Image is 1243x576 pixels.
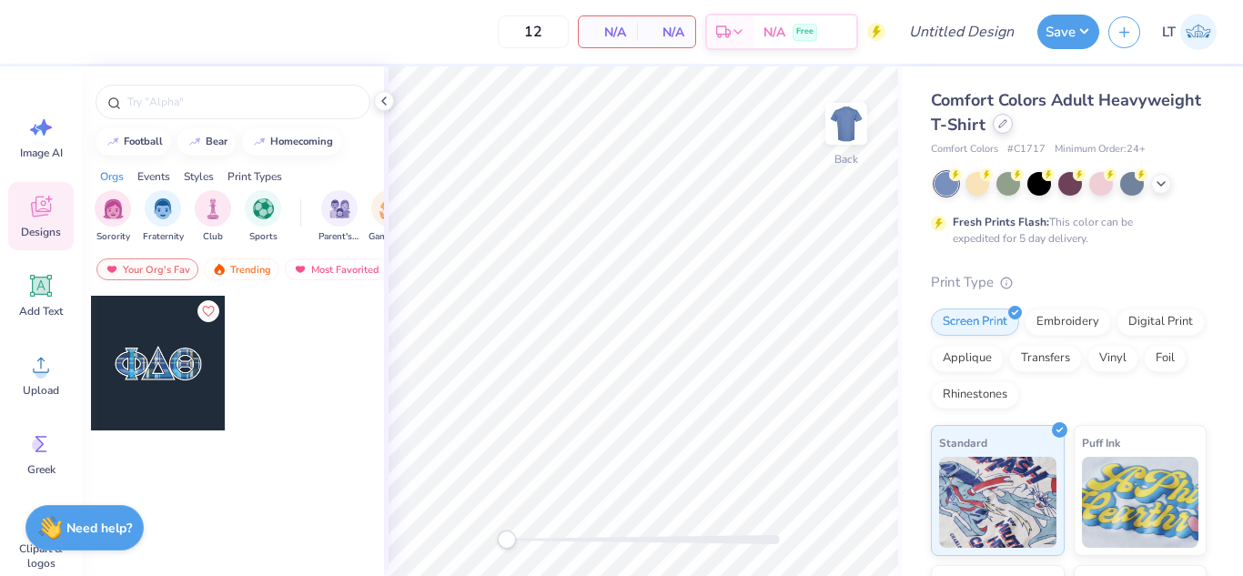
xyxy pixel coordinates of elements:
button: Like [197,300,219,322]
span: Game Day [369,230,410,244]
div: Vinyl [1087,345,1138,372]
span: Add Text [19,304,63,318]
div: filter for Club [195,190,231,244]
div: Rhinestones [931,381,1019,409]
img: most_fav.gif [293,263,308,276]
img: trend_line.gif [106,136,120,147]
span: N/A [763,23,785,42]
img: Club Image [203,198,223,219]
img: Back [828,106,864,142]
div: Foil [1144,345,1187,372]
span: Greek [27,462,56,477]
img: trend_line.gif [252,136,267,147]
span: Image AI [20,146,63,160]
span: Free [796,25,814,38]
span: N/A [648,23,684,42]
strong: Need help? [66,520,132,537]
button: homecoming [242,128,341,156]
div: Most Favorited [285,258,388,280]
div: Orgs [100,168,124,185]
div: filter for Sports [245,190,281,244]
span: Clipart & logos [11,541,71,571]
img: Puff Ink [1082,457,1199,548]
span: Sports [249,230,278,244]
span: # C1717 [1007,142,1046,157]
div: Back [834,151,858,167]
img: Lauren Templeton [1180,14,1217,50]
img: trending.gif [212,263,227,276]
img: most_fav.gif [105,263,119,276]
span: Upload [23,383,59,398]
span: Puff Ink [1082,433,1120,452]
button: Save [1037,15,1099,49]
span: Parent's Weekend [318,230,360,244]
div: Embroidery [1025,308,1111,336]
img: Sports Image [253,198,274,219]
span: LT [1162,22,1176,43]
input: Untitled Design [894,14,1028,50]
img: Parent's Weekend Image [329,198,350,219]
div: Digital Print [1117,308,1205,336]
div: Screen Print [931,308,1019,336]
img: Game Day Image [379,198,400,219]
div: Applique [931,345,1004,372]
div: bear [206,136,227,147]
button: football [96,128,171,156]
img: Fraternity Image [153,198,173,219]
span: Fraternity [143,230,184,244]
div: filter for Parent's Weekend [318,190,360,244]
input: – – [498,15,569,48]
div: Styles [184,168,214,185]
button: filter button [143,190,184,244]
div: Events [137,168,170,185]
button: filter button [95,190,131,244]
img: Sorority Image [103,198,124,219]
input: Try "Alpha" [126,93,359,111]
span: Comfort Colors [931,142,998,157]
div: filter for Sorority [95,190,131,244]
span: Designs [21,225,61,239]
div: Transfers [1009,345,1082,372]
div: filter for Fraternity [143,190,184,244]
span: N/A [590,23,626,42]
span: Club [203,230,223,244]
div: This color can be expedited for 5 day delivery. [953,214,1177,247]
button: filter button [245,190,281,244]
div: filter for Game Day [369,190,410,244]
button: bear [177,128,236,156]
strong: Fresh Prints Flash: [953,215,1049,229]
div: Your Org's Fav [96,258,198,280]
div: Print Types [227,168,282,185]
span: Standard [939,433,987,452]
span: Minimum Order: 24 + [1055,142,1146,157]
div: homecoming [270,136,333,147]
span: Comfort Colors Adult Heavyweight T-Shirt [931,89,1201,136]
div: football [124,136,163,147]
button: filter button [369,190,410,244]
button: filter button [318,190,360,244]
span: Sorority [96,230,130,244]
div: Print Type [931,272,1207,293]
button: filter button [195,190,231,244]
div: Trending [204,258,279,280]
img: Standard [939,457,1056,548]
img: trend_line.gif [187,136,202,147]
div: Accessibility label [498,531,516,549]
a: LT [1154,14,1225,50]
